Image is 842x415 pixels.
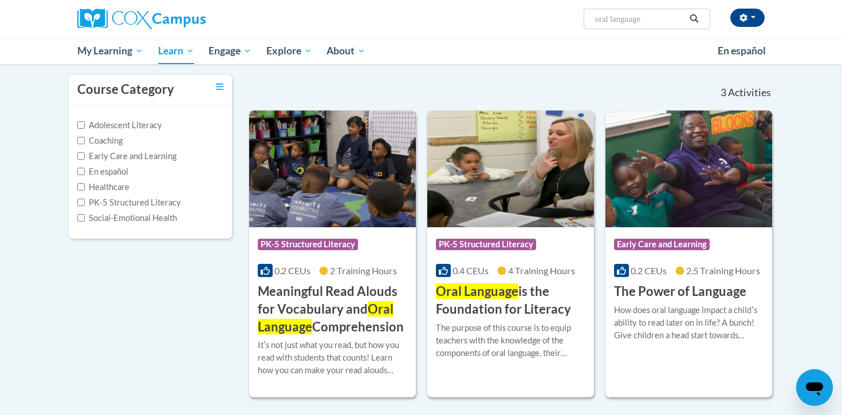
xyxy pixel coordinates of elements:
[258,283,407,335] h3: Meaningful Read Alouds for Vocabulary and Comprehension
[158,44,194,58] span: Learn
[77,121,85,129] input: Checkbox for Options
[796,369,833,406] iframe: Button to launch messaging window
[249,110,416,227] img: Course Logo
[614,239,710,250] span: Early Care and Learning
[718,45,766,57] span: En español
[60,38,782,64] div: Main menu
[614,304,764,342] div: How does oral language impact a childʹs ability to read later on in life? A bunch! Give children ...
[77,183,85,191] input: Checkbox for Options
[77,181,129,193] label: Healthcare
[77,212,177,224] label: Social-Emotional Health
[330,265,397,276] span: 2 Training Hours
[77,199,85,206] input: Checkbox for Options
[427,110,594,227] img: Course Logo
[259,38,320,64] a: Explore
[77,135,123,147] label: Coaching
[77,150,176,163] label: Early Care and Learning
[721,86,726,99] span: 3
[77,9,295,29] a: Cox Campus
[266,44,312,58] span: Explore
[594,12,686,26] input: Search Courses
[216,81,223,93] a: Toggle collapse
[605,110,772,227] img: Course Logo
[453,265,489,276] span: 0.4 CEUs
[151,38,202,64] a: Learn
[436,322,585,359] div: The purpose of this course is to equip teachers with the knowledge of the components of oral lang...
[70,38,151,64] a: My Learning
[77,81,174,98] h3: Course Category
[686,265,760,276] span: 2.5 Training Hours
[605,110,772,397] a: Course LogoEarly Care and Learning0.2 CEUs2.5 Training Hours The Power of LanguageHow does oral l...
[710,39,773,63] a: En español
[686,12,703,26] button: Search
[208,44,251,58] span: Engage
[326,44,365,58] span: About
[436,283,585,318] h3: is the Foundation for Literacy
[77,119,162,132] label: Adolescent Literacy
[508,265,575,276] span: 4 Training Hours
[728,86,771,99] span: Activities
[320,38,373,64] a: About
[77,44,143,58] span: My Learning
[77,137,85,144] input: Checkbox for Options
[274,265,310,276] span: 0.2 CEUs
[427,110,594,397] a: Course LogoPK-5 Structured Literacy0.4 CEUs4 Training Hours Oral Languageis the Foundation for Li...
[77,9,206,29] img: Cox Campus
[436,283,518,299] span: Oral Language
[77,152,85,160] input: Checkbox for Options
[77,165,128,178] label: En español
[436,239,536,250] span: PK-5 Structured Literacy
[249,110,416,397] a: Course LogoPK-5 Structured Literacy0.2 CEUs2 Training Hours Meaningful Read Alouds for Vocabulary...
[77,168,85,175] input: Checkbox for Options
[258,239,358,250] span: PK-5 Structured Literacy
[631,265,667,276] span: 0.2 CEUs
[614,283,746,301] h3: The Power of Language
[77,196,181,209] label: PK-5 Structured Literacy
[258,301,394,334] span: Oral Language
[730,9,765,27] button: Account Settings
[258,339,407,377] div: Itʹs not just what you read, but how you read with students that counts! Learn how you can make y...
[77,214,85,222] input: Checkbox for Options
[201,38,259,64] a: Engage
